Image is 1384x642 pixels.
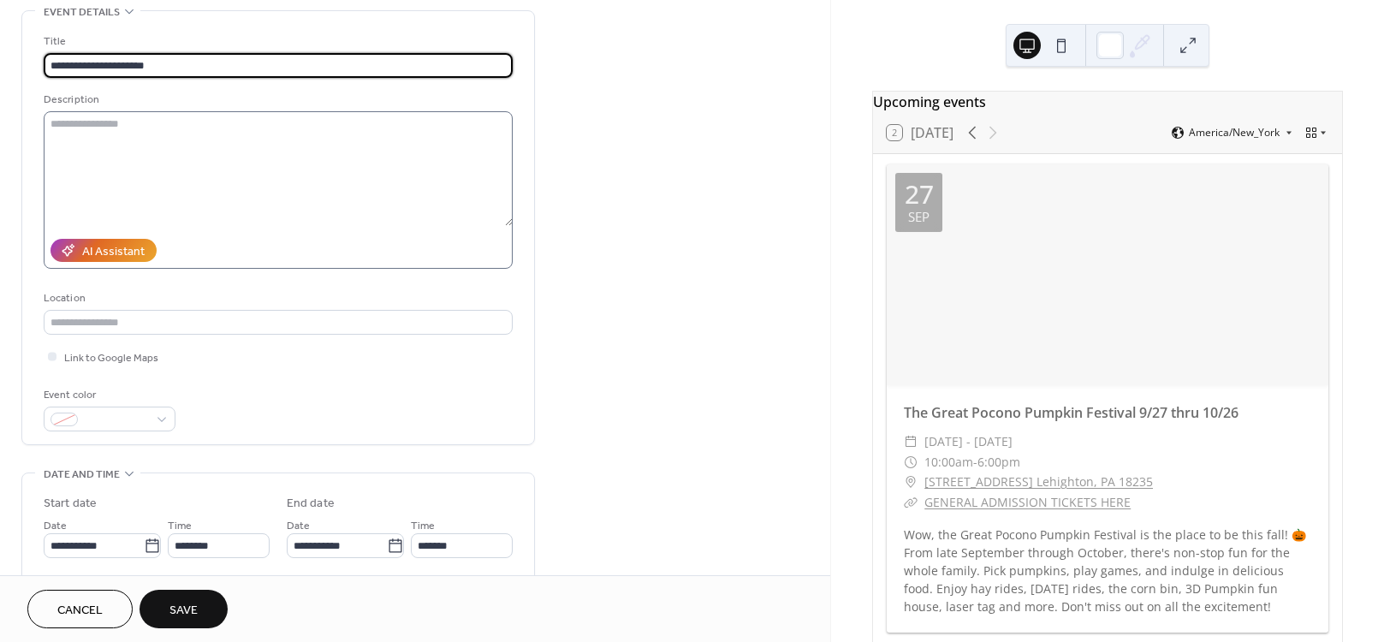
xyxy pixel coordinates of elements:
div: Sep [908,211,930,223]
div: ​ [904,472,918,492]
div: Title [44,33,509,51]
div: ​ [904,492,918,513]
div: ​ [904,452,918,473]
span: Event details [44,3,120,21]
button: Cancel [27,590,133,628]
span: - [973,452,977,473]
button: Save [140,590,228,628]
button: AI Assistant [50,239,157,262]
div: Wow, the Great Pocono Pumpkin Festival is the place to be this fall! 🎃 From late September throug... [887,526,1328,615]
div: Description [44,91,509,109]
span: 10:00am [924,452,973,473]
span: [DATE] - [DATE] [924,431,1013,452]
div: End date [287,495,335,513]
div: Start date [44,495,97,513]
div: Location [44,289,509,307]
span: Date [287,517,310,535]
span: Time [168,517,192,535]
a: GENERAL ADMISSION TICKETS HERE [924,494,1131,510]
span: Save [169,602,198,620]
span: Link to Google Maps [64,349,158,367]
a: [STREET_ADDRESS] Lehighton, PA 18235 [924,472,1153,492]
div: Upcoming events [873,92,1342,112]
div: 27 [905,181,934,207]
span: 6:00pm [977,452,1020,473]
span: Date and time [44,466,120,484]
div: Event color [44,386,172,404]
span: America/New_York [1189,128,1280,138]
span: Date [44,517,67,535]
a: The Great Pocono Pumpkin Festival 9/27 thru 10/26 [904,403,1238,422]
div: AI Assistant [82,243,145,261]
span: Cancel [57,602,103,620]
div: ​ [904,431,918,452]
span: Time [411,517,435,535]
